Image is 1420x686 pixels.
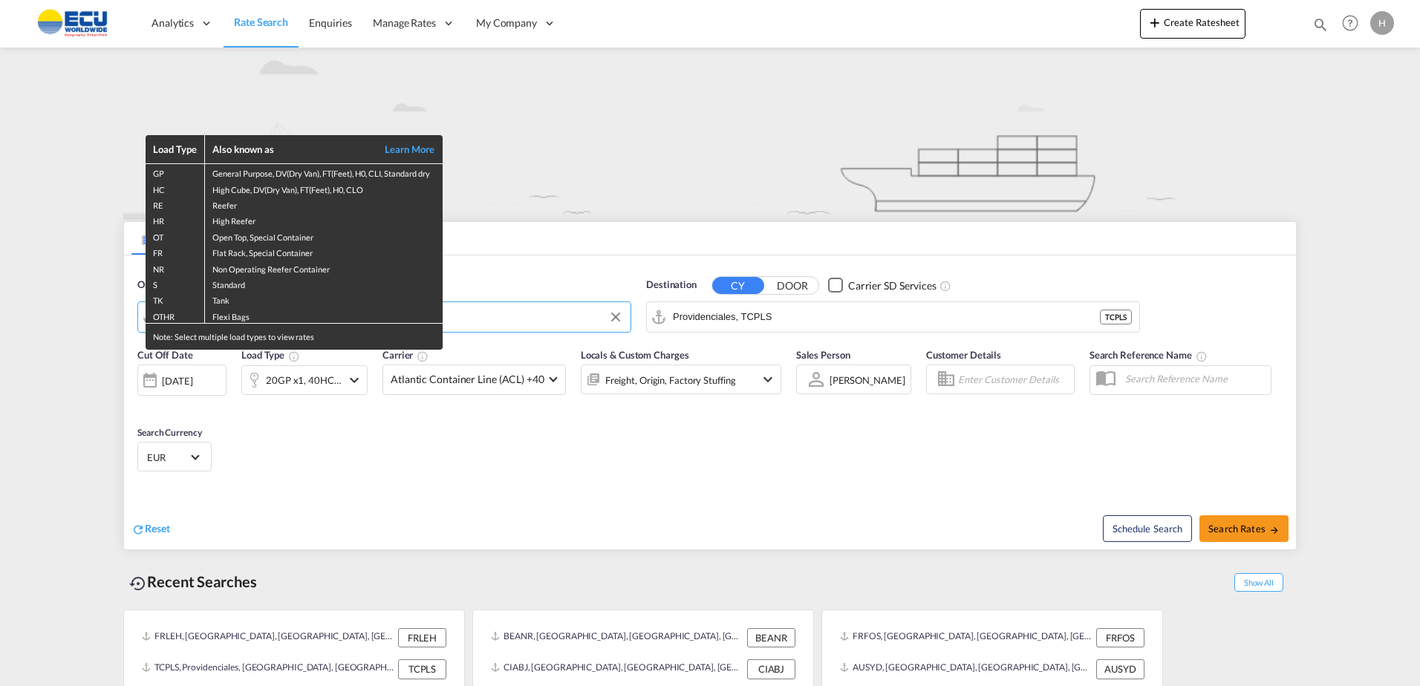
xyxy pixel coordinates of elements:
td: Non Operating Reefer Container [205,260,443,275]
th: Load Type [146,135,205,164]
td: NR [146,260,205,275]
td: Standard [205,275,443,291]
td: Flexi Bags [205,307,443,324]
td: HC [146,180,205,196]
td: OT [146,228,205,244]
td: GP [146,164,205,180]
td: Reefer [205,196,443,212]
a: Learn More [368,143,435,156]
td: Flat Rack, Special Container [205,244,443,259]
td: HR [146,212,205,227]
td: Open Top, Special Container [205,228,443,244]
div: Also known as [212,143,368,156]
td: FR [146,244,205,259]
td: TK [146,291,205,307]
td: S [146,275,205,291]
td: RE [146,196,205,212]
td: High Cube, DV(Dry Van), FT(Feet), H0, CLO [205,180,443,196]
div: Note: Select multiple load types to view rates [146,324,443,350]
td: General Purpose, DV(Dry Van), FT(Feet), H0, CLI, Standard dry [205,164,443,180]
td: Tank [205,291,443,307]
td: High Reefer [205,212,443,227]
td: OTHR [146,307,205,324]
